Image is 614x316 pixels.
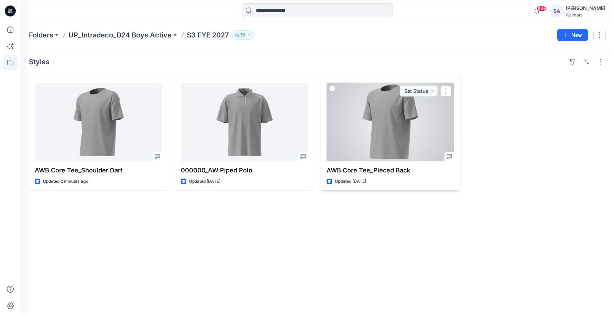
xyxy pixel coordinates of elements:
[566,4,605,12] div: [PERSON_NAME]
[181,166,308,175] p: 000000_AW Piped Polo
[35,166,162,175] p: AWB Core Tee_Shoulder Dart
[557,29,588,41] button: New
[327,166,454,175] p: AWB Core Tee_Pieced Back
[335,178,366,185] p: Updated [DATE]
[232,30,254,40] button: 53
[68,30,172,40] a: UP_Intradeco_D24 Boys Active
[43,178,88,185] p: Updated 2 minutes ago
[29,58,50,66] h4: Styles
[29,30,53,40] a: Folders
[35,83,162,161] a: AWB Core Tee_Shoulder Dart
[550,5,563,17] div: SA
[240,31,245,39] p: 53
[181,83,308,161] a: 000000_AW Piped Polo
[189,178,220,185] p: Updated [DATE]
[327,83,454,161] a: AWB Core Tee_Pieced Back
[536,6,547,11] span: 99+
[566,12,605,18] div: Walmart
[187,30,229,40] p: S3 FYE 2027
